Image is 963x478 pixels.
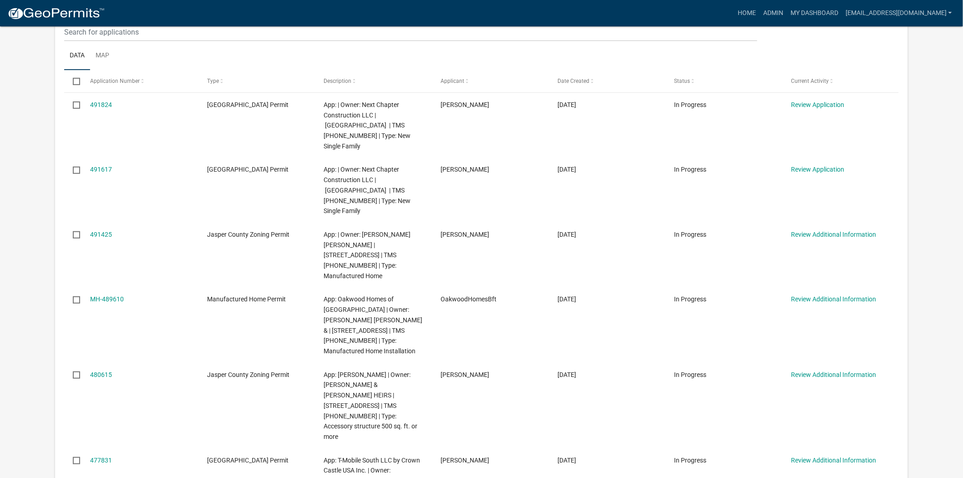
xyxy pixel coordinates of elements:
datatable-header-cell: Type [198,70,315,92]
span: Jasper County Zoning Permit [207,371,289,378]
a: 491617 [90,166,112,173]
span: In Progress [674,371,707,378]
span: Preston Parfitt [441,166,489,173]
a: Review Additional Information [791,371,876,378]
datatable-header-cell: Current Activity [782,70,899,92]
a: Review Additional Information [791,231,876,238]
input: Search for applications [64,23,758,41]
a: [EMAIL_ADDRESS][DOMAIN_NAME] [842,5,956,22]
a: Home [734,5,760,22]
span: 09/18/2025 [558,371,576,378]
span: Description [324,78,352,84]
a: Data [64,41,90,71]
span: Applicant [441,78,464,84]
span: Angla Bonaparte [441,371,489,378]
span: Date Created [558,78,589,84]
span: Jasper County Building Permit [207,457,289,464]
span: In Progress [674,101,707,108]
span: App: Oakwood Homes of Beaufort | Owner: CARRILLO MARCOS ANTHONY & | 723 BUNNY RD | TMS 050-01-00-... [324,295,423,355]
span: 10/13/2025 [558,101,576,108]
datatable-header-cell: Select [64,70,81,92]
span: Type [207,78,219,84]
span: Manufactured Home Permit [207,295,286,303]
a: Review Additional Information [791,295,876,303]
span: App: | Owner: SOLIS ALEXIS DELAFUENTE | 210 LIME HOUSE RD | TMS 039-00-07-022 | Type: Manufacture... [324,231,411,280]
a: Review Application [791,101,844,108]
a: My Dashboard [787,5,842,22]
span: In Progress [674,231,707,238]
span: OakwoodHomesBft [441,295,497,303]
span: In Progress [674,295,707,303]
span: Status [674,78,690,84]
a: Map [90,41,115,71]
span: 10/08/2025 [558,295,576,303]
datatable-header-cell: Description [315,70,432,92]
span: Current Activity [791,78,829,84]
a: Review Additional Information [791,457,876,464]
datatable-header-cell: Applicant [432,70,549,92]
span: Application Number [90,78,140,84]
a: Admin [760,5,787,22]
datatable-header-cell: Date Created [549,70,666,92]
span: 10/13/2025 [558,166,576,173]
a: 480615 [90,371,112,378]
span: Kyle Johnson [441,457,489,464]
span: App: Angela Bonaparte | Owner: FORD NAT & J A FORD HEIRS | 5574 south okatie hwy | TMS 039-00-10-... [324,371,418,441]
datatable-header-cell: Status [665,70,782,92]
span: In Progress [674,166,707,173]
a: 491425 [90,231,112,238]
span: Preston Parfitt [441,101,489,108]
a: MH-489610 [90,295,124,303]
a: 491824 [90,101,112,108]
span: App: | Owner: Next Chapter Construction LLC | 15 Pickerel Loop | TMS 081-00-03-030 | Type: New Si... [324,166,411,214]
datatable-header-cell: Application Number [81,70,198,92]
span: App: | Owner: Next Chapter Construction LLC | 19 Pickerel Loop | TMS 081-00-03-030 | Type: New Si... [324,101,411,150]
span: 09/12/2025 [558,457,576,464]
span: 10/12/2025 [558,231,576,238]
span: Ana De La Fuente [441,231,489,238]
span: Jasper County Zoning Permit [207,231,289,238]
a: 477831 [90,457,112,464]
span: Jasper County Building Permit [207,166,289,173]
a: Review Application [791,166,844,173]
span: In Progress [674,457,707,464]
span: Jasper County Building Permit [207,101,289,108]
